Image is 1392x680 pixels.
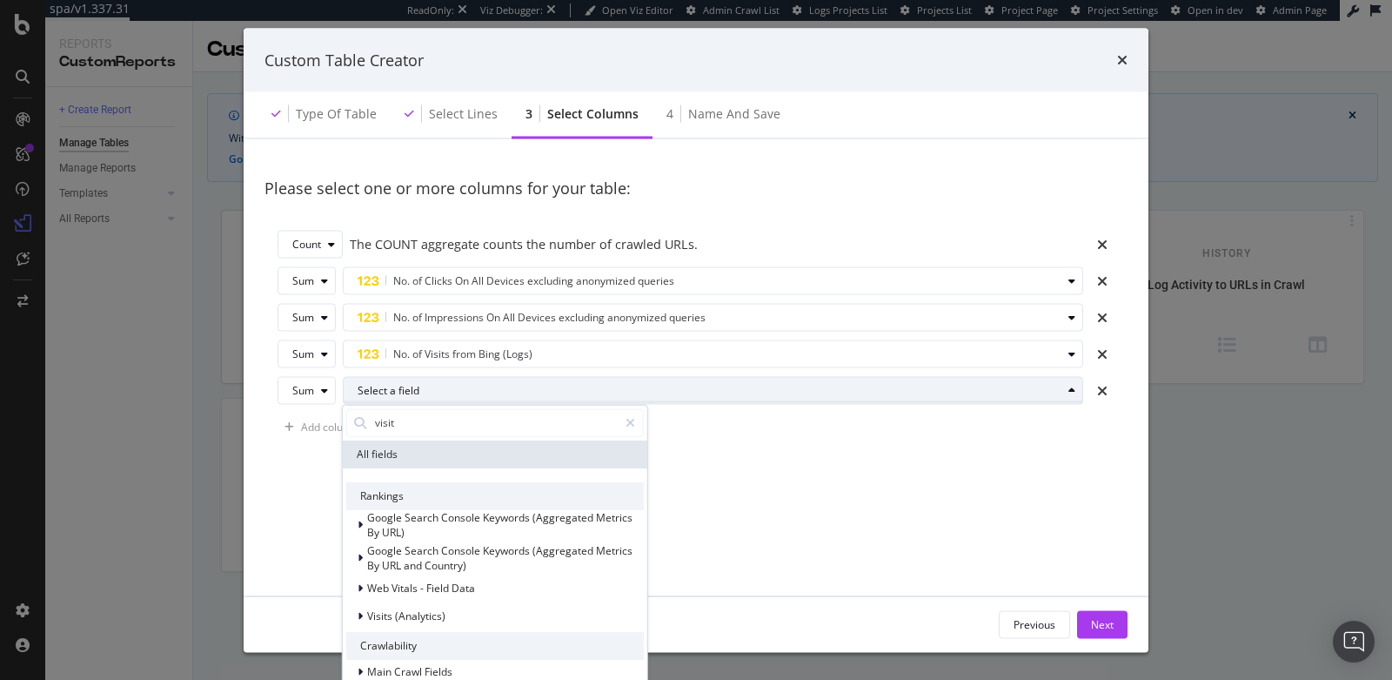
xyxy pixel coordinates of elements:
div: modal [244,28,1148,652]
div: times [1090,303,1114,331]
div: Rankings [346,481,644,509]
div: Count [292,239,321,249]
div: Custom Table Creator [264,49,424,71]
div: times [1090,230,1114,258]
div: Sum [292,312,314,322]
span: No. of Visits from Bing (Logs) [393,346,532,360]
button: Previous [999,610,1070,638]
div: times [1090,266,1114,294]
button: Sum [278,303,336,331]
button: Add column [278,413,358,441]
input: Search by field name [373,409,618,435]
div: Previous [1014,616,1055,631]
div: 4 [666,105,673,123]
div: All fields [343,440,647,468]
span: Main Crawl Fields [367,664,452,679]
span: No. of Impressions On All Devices excluding anonymized queries [393,309,706,324]
div: Sum [292,348,314,359]
button: No. of Clicks On All Devices excluding anonymized queries [343,266,1083,294]
div: times [1117,49,1128,71]
div: Sum [292,275,314,286]
div: The COUNT aggregate counts the number of crawled URLs. [350,235,1083,253]
div: Type of table [296,105,377,123]
button: Select a field [343,376,1083,404]
span: Google Search Console Keywords (Aggregated Metrics By URL) [367,509,632,539]
div: Select columns [547,105,639,123]
div: Name and save [688,105,780,123]
div: Next [1091,616,1114,631]
span: Visits (Analytics) [367,609,445,623]
button: Sum [278,266,336,294]
span: Google Search Console Keywords (Aggregated Metrics By URL and Country) [367,543,632,573]
button: Sum [278,340,336,367]
div: Add column [301,420,358,434]
div: 3 [525,105,532,123]
div: Please select one or more columns for your table: [264,160,1128,218]
button: No. of Visits from Bing (Logs) [343,340,1083,367]
div: Crawlability [346,632,644,660]
button: Sum [278,376,336,404]
button: Next [1077,610,1128,638]
div: Select a field [358,385,1061,395]
button: Count [278,230,343,258]
div: Sum [292,385,314,395]
div: Open Intercom Messenger [1333,621,1375,663]
button: No. of Impressions On All Devices excluding anonymized queries [343,303,1083,331]
span: No. of Clicks On All Devices excluding anonymized queries [393,273,674,287]
div: times [1090,340,1114,367]
span: Web Vitals - Field Data [367,581,475,596]
div: times [1090,376,1114,404]
div: Select lines [429,105,498,123]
